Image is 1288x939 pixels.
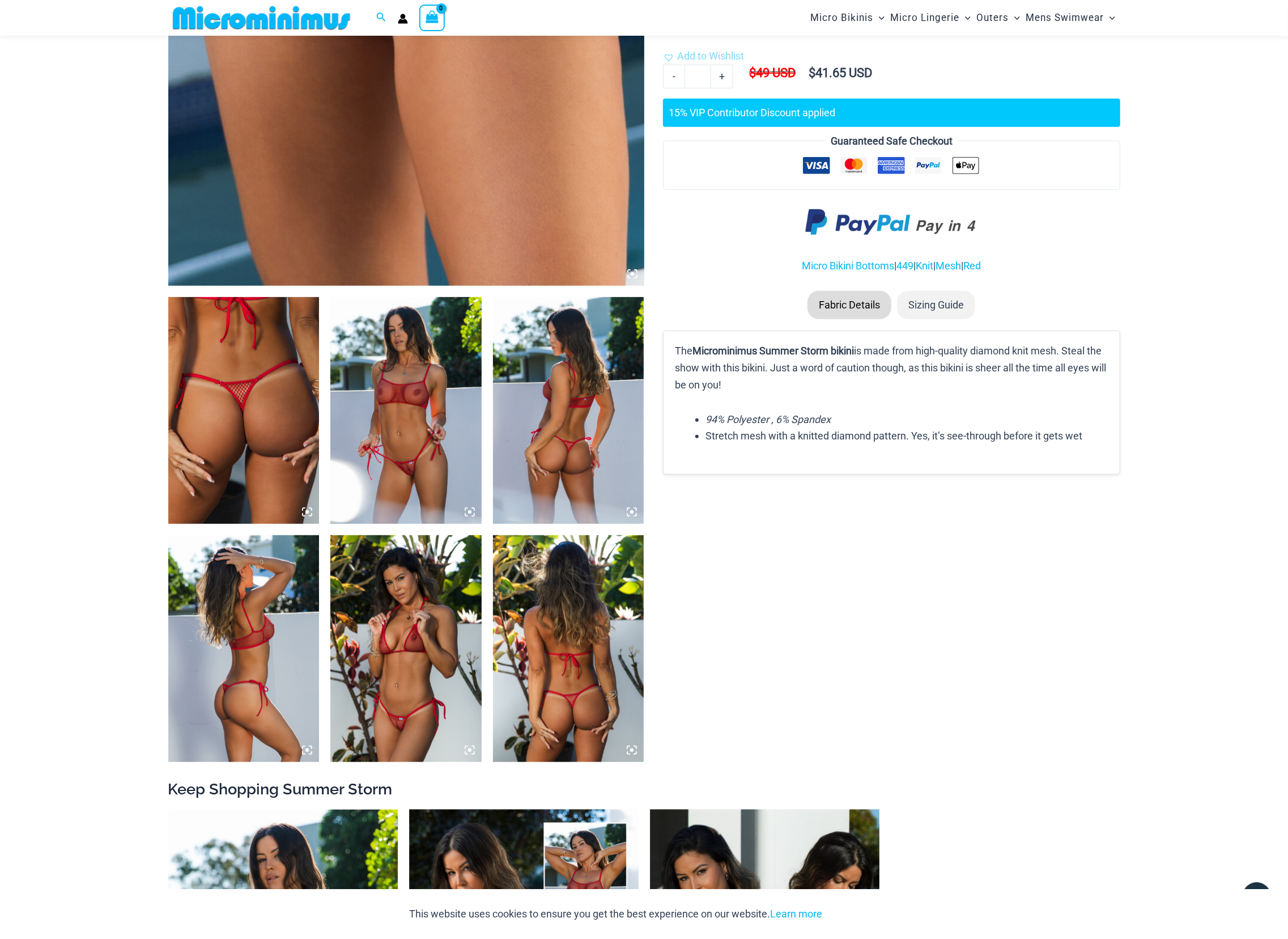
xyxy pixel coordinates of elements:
[809,66,872,80] bdi: 41.65 USD
[959,3,971,32] span: Menu Toggle
[807,3,887,32] a: Micro BikinisMenu ToggleMenu Toggle
[1026,3,1104,32] span: Mens Swimwear
[974,3,1023,32] a: OutersMenu ToggleMenu Toggle
[711,65,733,88] a: +
[1023,3,1118,32] a: Mens SwimwearMenu ToggleMenu Toggle
[809,66,815,80] span: $
[168,779,1120,799] h2: Keep Shopping Summer Storm
[831,900,879,928] button: Accept
[398,14,408,24] a: Account icon link
[890,3,959,32] span: Micro Lingerie
[685,65,711,88] input: Product quantity
[663,48,744,65] a: Add to Wishlist
[802,260,894,272] a: Micro Bikini Bottoms
[692,345,854,357] b: Microminimus Summer Storm bikini
[675,342,1108,393] p: The is made from high-quality diamond knit mesh. Steal the show with this bikini. Just a word of ...
[409,906,822,923] p: This website uses cookies to ensure you get the best experience on our website.
[705,413,831,425] em: 94% Polyester , 6% Spandex
[376,11,386,25] a: Search icon link
[976,3,1009,32] span: Outers
[887,3,974,32] a: Micro LingerieMenu ToggleMenu Toggle
[419,5,445,31] a: View Shopping Cart, empty
[705,428,1108,445] li: Stretch mesh with a knitted diamond pattern. Yes, it’s see-through before it gets wet
[677,50,744,62] span: Add to Wishlist
[669,104,1114,121] div: 15% VIP Contributor Discount applied
[873,3,885,32] span: Menu Toggle
[168,535,320,762] img: Summer Storm Red 332 Crop Top 449 Thong
[493,297,644,524] img: Summer Storm Red 332 Crop Top 449 Thong
[749,66,756,80] span: $
[806,2,1120,34] nav: Site Navigation
[663,257,1120,274] p: | | | |
[330,535,482,762] img: Summer Storm Red 312 Tri Top 449 Thong
[807,291,891,319] li: Fabric Details
[749,66,796,80] bdi: 49 USD
[168,297,320,524] img: Summer Storm Red 449 Thong
[1104,3,1115,32] span: Menu Toggle
[1009,3,1020,32] span: Menu Toggle
[330,297,482,524] img: Summer Storm Red 332 Crop Top 449 Thong
[810,3,873,32] span: Micro Bikinis
[770,908,822,920] a: Learn more
[168,5,355,31] img: MM SHOP LOGO FLAT
[963,260,981,272] a: Red
[936,260,961,272] a: Mesh
[663,65,685,88] a: -
[896,260,913,272] a: 449
[493,535,644,762] img: Summer Storm Red 312 Tri Top 449 Thong
[897,291,975,319] li: Sizing Guide
[916,260,933,272] a: Knit
[826,133,957,150] legend: Guaranteed Safe Checkout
